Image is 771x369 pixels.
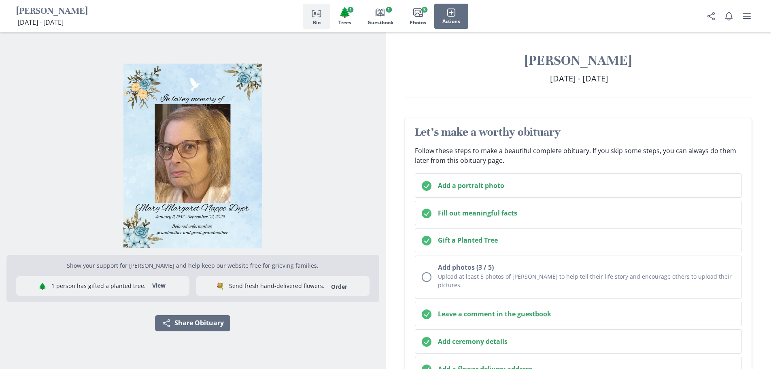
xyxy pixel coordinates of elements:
span: [DATE] - [DATE] [550,73,608,84]
h1: [PERSON_NAME] [16,5,88,18]
button: Photos [401,4,434,29]
span: Trees [338,20,351,26]
button: Notifications [721,8,737,24]
button: Share Obituary [155,315,230,331]
h1: [PERSON_NAME] [405,52,752,69]
h2: Add ceremony details [438,337,735,346]
span: [DATE] - [DATE] [18,18,64,27]
svg: Checked circle [422,309,431,319]
svg: Checked circle [422,209,431,218]
div: Unchecked circle [422,272,431,282]
span: flowers [216,281,224,291]
button: Fill out meaningful facts [415,201,742,225]
span: 3 [421,7,427,13]
button: Guestbook [359,4,401,29]
button: Gift a Planted Tree [415,228,742,253]
svg: Checked circle [422,236,431,245]
button: Actions [434,4,468,29]
svg: Checked circle [422,337,431,347]
span: 1 [386,7,392,13]
button: Share Obituary [703,8,719,24]
h2: Add photos (3 / 5) [438,262,735,272]
button: Bio [303,4,330,29]
h2: Gift a Planted Tree [438,235,735,245]
span: 1 [348,7,354,13]
a: Order [326,283,352,290]
h2: Let's make a worthy obituary [415,125,742,139]
button: Trees [330,4,359,29]
span: Photos [410,20,426,26]
img: Photo of Mary [6,64,379,248]
h2: Add a portrait photo [438,181,735,190]
button: Add ceremony details [415,329,742,354]
div: Show portrait image options [6,57,379,248]
button: Add a portrait photo [415,173,742,198]
span: Tree [339,6,351,18]
span: Guestbook [367,20,393,26]
button: Leave a comment in the guestbook [415,302,742,326]
span: Bio [313,20,321,26]
span: Actions [442,19,460,24]
svg: Checked circle [422,181,431,191]
button: user menu [739,8,755,24]
p: Follow these steps to make a beautiful complete obituary. If you skip some steps, you can always ... [415,146,742,165]
p: Upload at least 5 photos of [PERSON_NAME] to help tell their life story and encourage others to u... [438,272,735,289]
button: View [147,279,170,292]
h2: Leave a comment in the guestbook [438,309,735,319]
h2: Fill out meaningful facts [438,208,735,218]
button: Add photos (3 / 5)Upload at least 5 photos of [PERSON_NAME] to help tell their life story and enc... [415,256,742,299]
p: Show your support for [PERSON_NAME] and help keep our website free for grieving families. [16,261,370,270]
p: Send fresh hand-delivered flowers. [229,282,325,290]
